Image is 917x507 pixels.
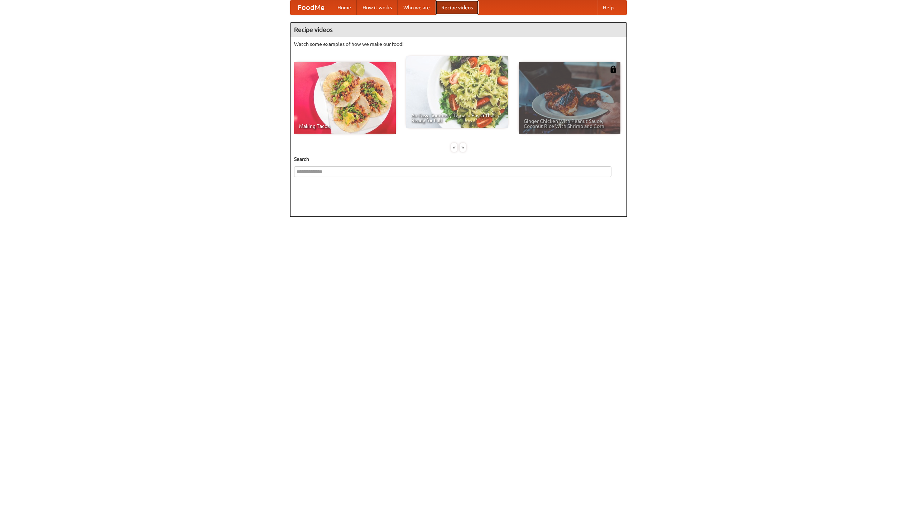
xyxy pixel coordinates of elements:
a: Making Tacos [294,62,396,134]
span: Making Tacos [299,124,391,129]
p: Watch some examples of how we make our food! [294,40,623,48]
div: » [460,143,466,152]
a: Who we are [398,0,436,15]
img: 483408.png [610,66,617,73]
a: Help [597,0,619,15]
span: An Easy, Summery Tomato Pasta That's Ready for Fall [411,113,503,123]
a: How it works [357,0,398,15]
div: « [451,143,457,152]
a: An Easy, Summery Tomato Pasta That's Ready for Fall [406,56,508,128]
a: Recipe videos [436,0,479,15]
a: Home [332,0,357,15]
a: FoodMe [291,0,332,15]
h5: Search [294,156,623,163]
h4: Recipe videos [291,23,626,37]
